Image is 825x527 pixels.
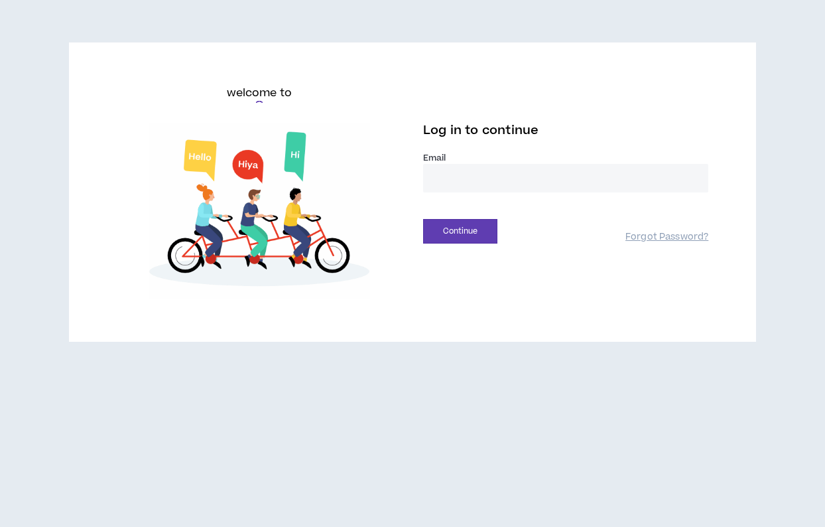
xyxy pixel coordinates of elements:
h6: welcome to [227,85,292,101]
label: Email [423,152,708,164]
img: Welcome to Wripple [117,123,402,299]
a: Forgot Password? [625,231,708,244]
button: Continue [423,219,497,244]
span: Log in to continue [423,122,539,139]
